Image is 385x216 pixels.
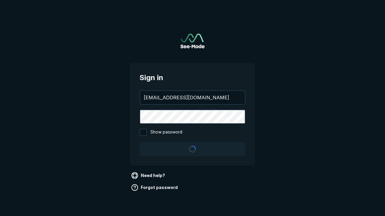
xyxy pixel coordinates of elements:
a: Go to sign in [180,34,205,48]
a: Need help? [130,171,168,180]
img: See-Mode Logo [180,34,205,48]
a: Forgot password [130,183,180,192]
span: Sign in [140,72,245,83]
input: your@email.com [140,91,245,104]
span: Show password [150,129,182,136]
